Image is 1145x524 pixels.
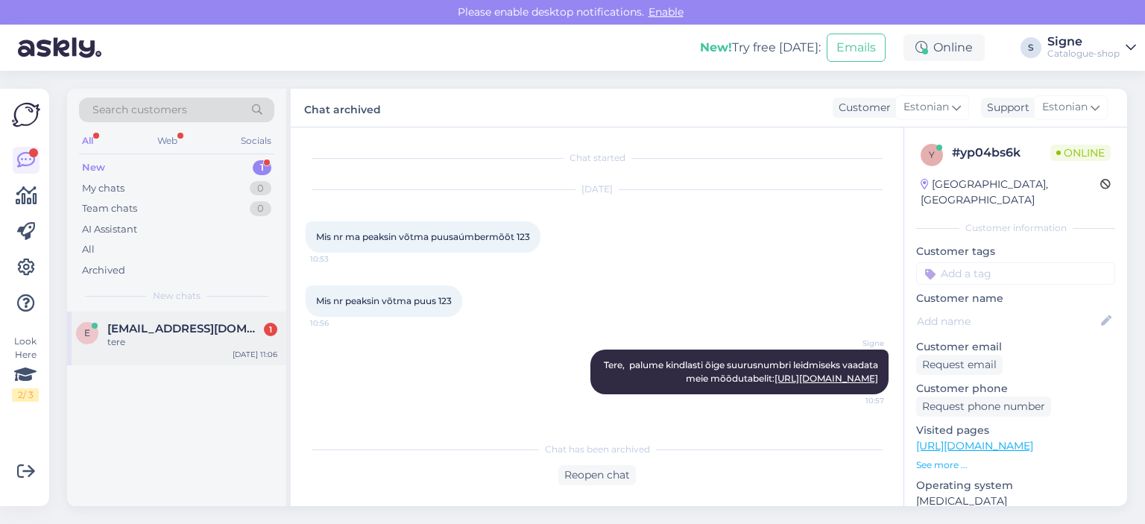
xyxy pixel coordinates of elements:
[1042,99,1088,116] span: Estonian
[84,327,90,338] span: e
[952,144,1050,162] div: # yp04bs6k
[558,465,636,485] div: Reopen chat
[903,99,949,116] span: Estonian
[316,295,452,306] span: Mis nr peaksin võtma puus 123
[775,373,878,384] a: [URL][DOMAIN_NAME]
[545,443,650,456] span: Chat has been archived
[921,177,1100,208] div: [GEOGRAPHIC_DATA], [GEOGRAPHIC_DATA]
[916,381,1115,397] p: Customer phone
[12,335,39,402] div: Look Here
[306,183,889,196] div: [DATE]
[916,493,1115,509] p: [MEDICAL_DATA]
[79,131,96,151] div: All
[233,349,277,360] div: [DATE] 11:06
[916,339,1115,355] p: Customer email
[238,131,274,151] div: Socials
[82,181,124,196] div: My chats
[828,395,884,406] span: 10:57
[700,39,821,57] div: Try free [DATE]:
[827,34,886,62] button: Emails
[903,34,985,61] div: Online
[12,101,40,129] img: Askly Logo
[310,253,366,265] span: 10:53
[828,338,884,349] span: Signe
[916,397,1051,417] div: Request phone number
[1050,145,1111,161] span: Online
[250,181,271,196] div: 0
[833,100,891,116] div: Customer
[1047,48,1120,60] div: Catalogue-shop
[916,291,1115,306] p: Customer name
[153,289,201,303] span: New chats
[306,151,889,165] div: Chat started
[107,335,277,349] div: tere
[916,478,1115,493] p: Operating system
[1047,36,1136,60] a: SigneCatalogue-shop
[92,102,187,118] span: Search customers
[82,222,137,237] div: AI Assistant
[916,262,1115,285] input: Add a tag
[644,5,688,19] span: Enable
[316,231,530,242] span: Mis nr ma peaksin võtma puusaúmbermõõt 123
[82,201,137,216] div: Team chats
[1047,36,1120,48] div: Signe
[250,201,271,216] div: 0
[916,423,1115,438] p: Visited pages
[604,359,880,384] span: Tere, palume kindlasti õige suurusnumbri leidmiseks vaadata meie mõõdutabelit:
[310,318,366,329] span: 10:56
[107,322,262,335] span: everain@hot.ee
[304,98,381,118] label: Chat archived
[916,244,1115,259] p: Customer tags
[82,242,95,257] div: All
[916,439,1033,452] a: [URL][DOMAIN_NAME]
[154,131,180,151] div: Web
[82,160,105,175] div: New
[981,100,1029,116] div: Support
[916,221,1115,235] div: Customer information
[916,355,1003,375] div: Request email
[700,40,732,54] b: New!
[917,313,1098,329] input: Add name
[12,388,39,402] div: 2 / 3
[1021,37,1041,58] div: S
[929,149,935,160] span: y
[916,458,1115,472] p: See more ...
[82,263,125,278] div: Archived
[253,160,271,175] div: 1
[264,323,277,336] div: 1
